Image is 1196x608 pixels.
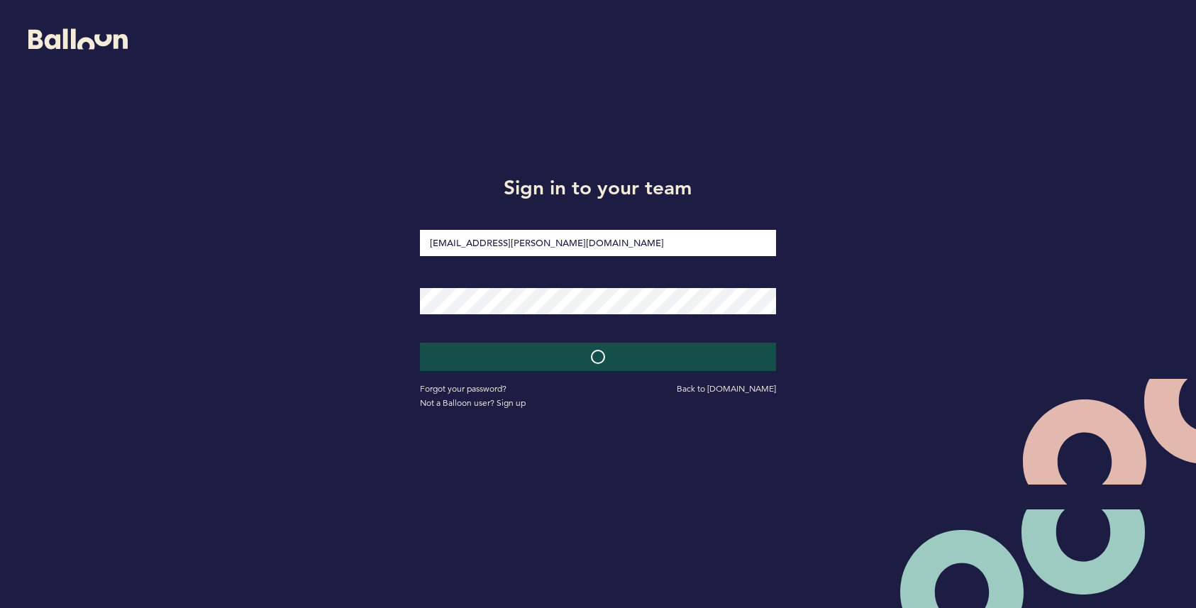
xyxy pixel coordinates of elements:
[420,288,776,314] input: Password
[420,397,526,408] a: Not a Balloon user? Sign up
[677,383,776,394] a: Back to [DOMAIN_NAME]
[420,230,776,256] input: Email
[420,383,506,394] a: Forgot your password?
[409,173,787,201] h1: Sign in to your team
